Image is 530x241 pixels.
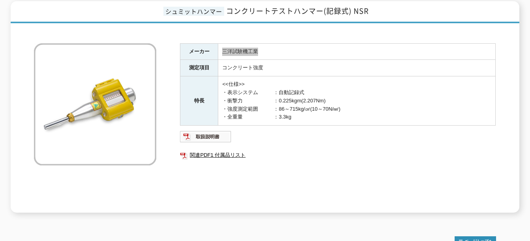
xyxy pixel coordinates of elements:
td: <<仕様>> ・表示システム ：自動記録式 ・衝撃力 ：0.225kgm(2.207Nm) ・強度測定範囲 ：86～715kg/㎠(10～70N/㎟) ・全重量 ：3.3kg [218,76,496,126]
td: 三洋試験機工業 [218,43,496,60]
th: 特長 [180,76,218,126]
span: コンクリートテストハンマー(記録式) NSR [226,6,369,16]
img: コンクリートテストハンマー(記録式) NSR [34,43,156,165]
th: メーカー [180,43,218,60]
span: シュミットハンマー [163,7,224,16]
a: 関連PDF1 付属品リスト [180,150,496,160]
img: 取扱説明書 [180,130,232,143]
th: 測定項目 [180,60,218,76]
a: 取扱説明書 [180,135,232,141]
td: コンクリート強度 [218,60,496,76]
